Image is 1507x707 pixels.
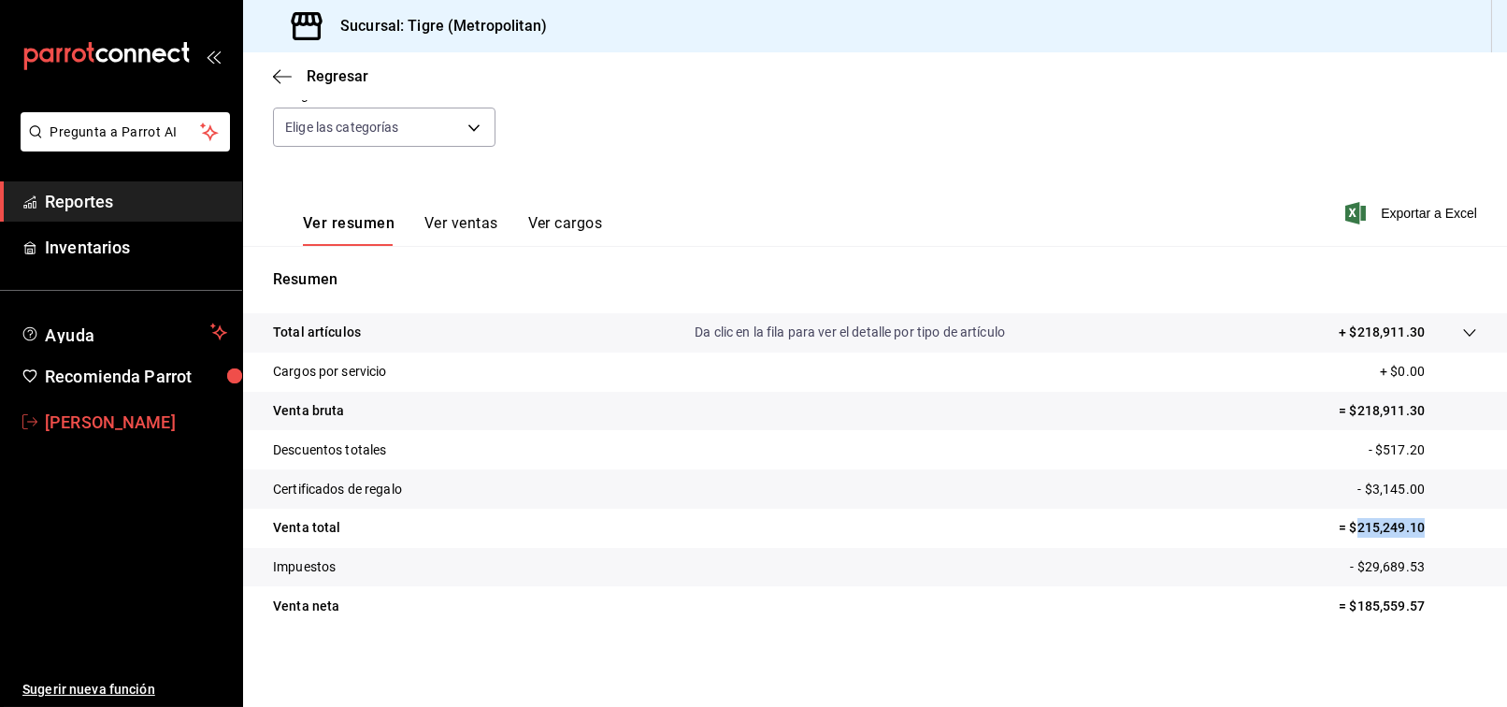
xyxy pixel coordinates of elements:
p: = $218,911.30 [1339,401,1477,421]
p: = $185,559.57 [1339,597,1477,616]
div: navigation tabs [303,214,602,246]
p: - $29,689.53 [1350,557,1477,577]
a: Pregunta a Parrot AI [13,136,230,155]
p: = $215,249.10 [1339,518,1477,538]
p: Venta neta [273,597,339,616]
span: Recomienda Parrot [45,364,227,389]
span: [PERSON_NAME] [45,410,227,435]
span: Reportes [45,189,227,214]
button: Exportar a Excel [1349,202,1477,224]
button: Regresar [273,67,368,85]
p: Total artículos [273,323,361,342]
p: Resumen [273,268,1477,291]
p: Impuestos [273,557,336,577]
p: - $517.20 [1369,440,1477,460]
p: Certificados de regalo [273,480,402,499]
button: Pregunta a Parrot AI [21,112,230,151]
span: Regresar [307,67,368,85]
p: Venta total [273,518,340,538]
button: Ver cargos [528,214,603,246]
span: Sugerir nueva función [22,680,227,700]
span: Elige las categorías [285,118,399,137]
p: - $3,145.00 [1358,480,1477,499]
button: open_drawer_menu [206,49,221,64]
h3: Sucursal: Tigre (Metropolitan) [325,15,547,37]
span: Pregunta a Parrot AI [50,123,201,142]
p: Venta bruta [273,401,344,421]
p: + $0.00 [1380,362,1477,382]
p: Da clic en la fila para ver el detalle por tipo de artículo [695,323,1005,342]
button: Ver ventas [424,214,498,246]
span: Inventarios [45,235,227,260]
p: + $218,911.30 [1339,323,1425,342]
p: Descuentos totales [273,440,386,460]
span: Ayuda [45,321,203,343]
button: Ver resumen [303,214,395,246]
p: Cargos por servicio [273,362,387,382]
